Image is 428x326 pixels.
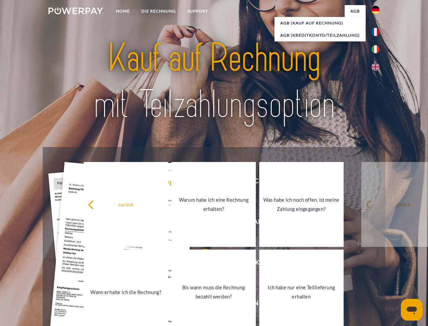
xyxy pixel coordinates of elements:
[88,287,164,296] div: Wann erhalte ich die Rechnung?
[259,162,344,247] a: Was habe ich noch offen, ist meine Zahlung eingegangen?
[401,299,423,321] iframe: Schaltfläche zum Öffnen des Messaging-Fensters
[176,283,252,301] div: Bis wann muss die Rechnung bezahlt werden?
[263,195,340,214] div: Was habe ich noch offen, ist meine Zahlung eingegangen?
[65,33,363,130] img: title-powerpay_de.svg
[110,5,136,17] a: Home
[176,195,252,214] div: Warum habe ich eine Rechnung erhalten?
[274,17,366,29] a: AGB (Kauf auf Rechnung)
[371,45,380,53] img: it
[345,5,366,17] a: agb
[48,7,103,14] img: logo-powerpay-white.svg
[182,5,214,17] a: SUPPORT
[371,63,380,71] img: en
[263,283,340,301] div: Ich habe nur eine Teillieferung erhalten
[136,5,182,17] a: DIE RECHNUNG
[88,200,164,209] div: zurück
[371,6,380,14] img: de
[371,28,380,36] img: fr
[274,29,366,41] a: AGB (Kreditkonto/Teilzahlung)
